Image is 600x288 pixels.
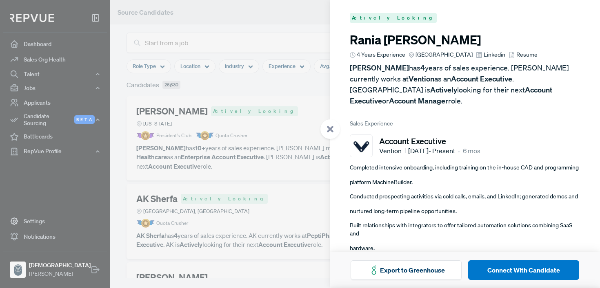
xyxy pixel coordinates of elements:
button: Export to Greenhouse [351,260,462,280]
p: has years of sales experience. [PERSON_NAME] currently works at as an . [GEOGRAPHIC_DATA] is look... [350,62,581,106]
h3: Rania [PERSON_NAME] [350,33,581,47]
span: Resume [516,51,538,59]
span: Linkedin [484,51,505,59]
a: Resume [509,51,538,59]
article: • [458,146,460,156]
span: Vention [379,146,406,156]
span: 6 mos [463,146,480,156]
strong: Account Executive [451,74,512,84]
span: 4 Years Experience [357,51,405,59]
h5: Account Executive [379,136,480,146]
p: platform MachineBuilder. [350,178,581,187]
span: [GEOGRAPHIC_DATA] [416,51,473,59]
p: Built relationships with integrators to offer tailored automation solutions combining SaaS and [350,222,581,237]
a: Linkedin [476,51,505,59]
span: Actively Looking [350,13,437,23]
p: Conducted prospecting activities via cold calls, emails, and LinkedIn; generated demos and [350,193,581,201]
p: nurtured long-term pipeline opportunities. [350,207,581,215]
p: Completed intensive onboarding, including training on the in-house CAD and programming [350,164,581,172]
button: Connect With Candidate [468,260,579,280]
span: Sales Experience [350,119,581,128]
strong: 4 [420,63,425,73]
strong: Actively [430,85,457,95]
img: Vention [352,136,371,155]
span: [DATE] - Present [408,146,455,156]
strong: Vention [409,74,434,84]
strong: [PERSON_NAME] [350,63,409,73]
strong: Account Manager [389,96,448,106]
p: hardware. [350,244,581,253]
